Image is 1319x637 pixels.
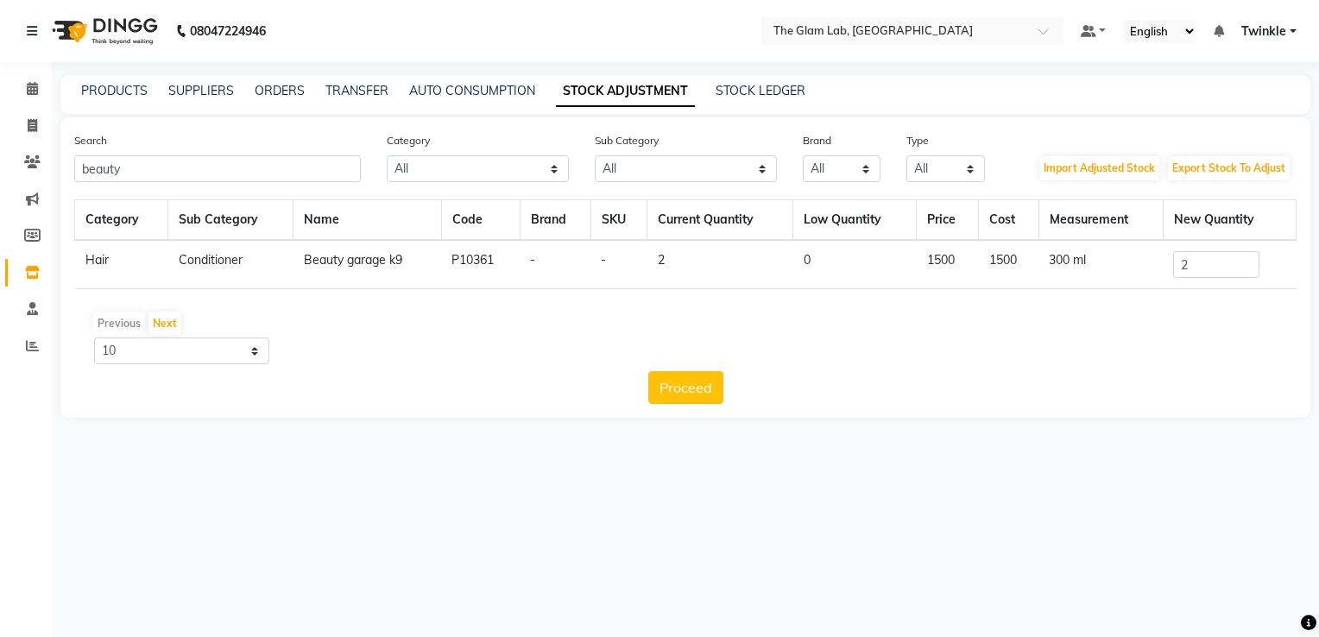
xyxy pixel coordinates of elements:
td: P10361 [441,240,520,289]
label: Brand [803,133,831,148]
td: Beauty garage k9 [293,240,441,289]
a: TRANSFER [325,83,388,98]
td: Conditioner [168,240,293,289]
button: Next [148,312,181,336]
label: Category [387,133,430,148]
td: 300 ml [1038,240,1163,289]
td: - [520,240,590,289]
th: Cost [979,200,1039,241]
a: STOCK ADJUSTMENT [556,76,695,107]
th: Price [917,200,979,241]
td: 0 [793,240,917,289]
th: Current Quantity [647,200,793,241]
span: Twinkle [1241,22,1286,41]
button: Import Adjusted Stock [1039,156,1159,180]
b: 08047224946 [190,7,266,55]
input: Search Product [74,155,361,182]
td: 1500 [979,240,1039,289]
th: Category [75,200,168,241]
a: STOCK LEDGER [716,83,805,98]
td: - [590,240,647,289]
th: Brand [520,200,590,241]
a: AUTO CONSUMPTION [409,83,535,98]
label: Search [74,133,107,148]
a: SUPPLIERS [168,83,234,98]
th: Measurement [1038,200,1163,241]
th: Low Quantity [793,200,917,241]
th: Sub Category [168,200,293,241]
button: Proceed [648,371,723,404]
label: Type [906,133,929,148]
th: SKU [590,200,647,241]
th: Code [441,200,520,241]
button: Export Stock To Adjust [1168,156,1290,180]
th: New Quantity [1163,200,1296,241]
a: ORDERS [255,83,305,98]
td: Hair [75,240,168,289]
img: logo [44,7,162,55]
td: 2 [647,240,793,289]
label: Sub Category [595,133,659,148]
th: Name [293,200,441,241]
td: 1500 [917,240,979,289]
a: PRODUCTS [81,83,148,98]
